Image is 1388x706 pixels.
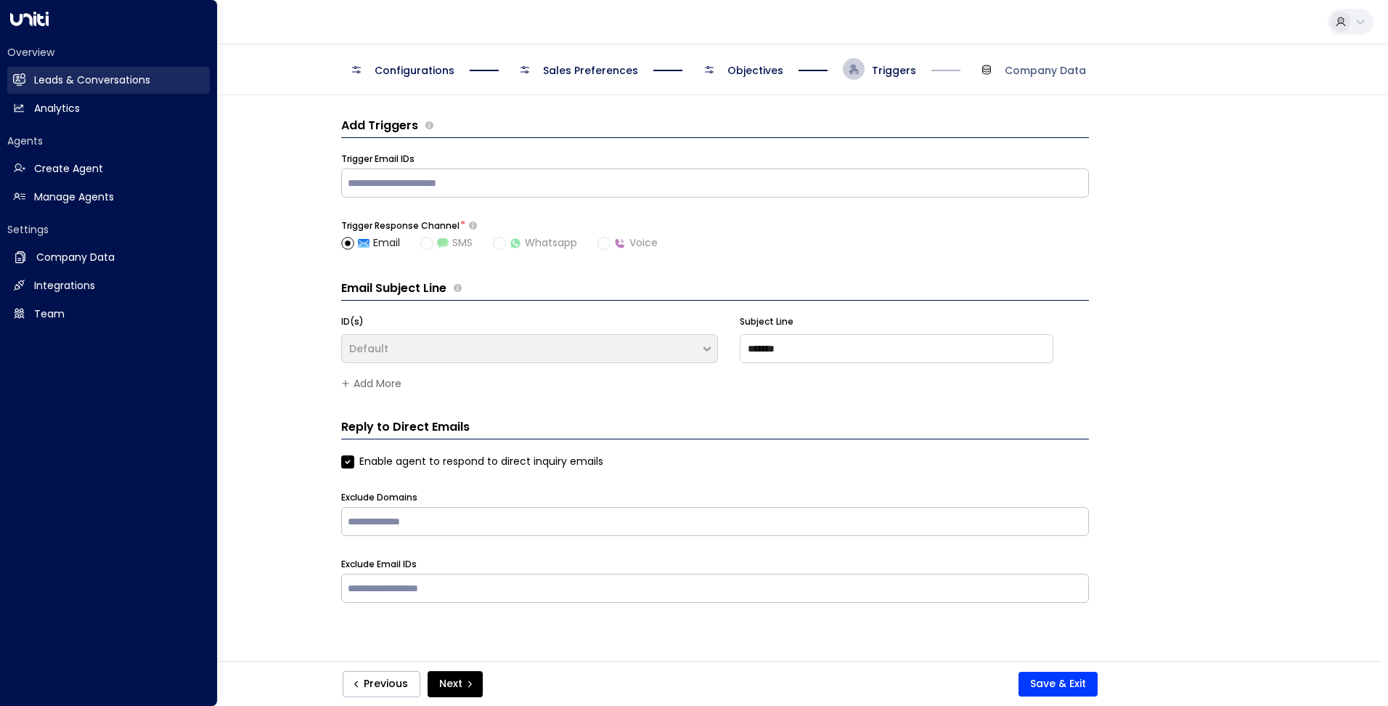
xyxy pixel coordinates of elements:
[341,280,446,297] h3: Email Subject Line
[341,219,460,232] label: Trigger Response Channel
[727,63,783,78] span: Objectives
[7,184,210,211] a: Manage Agents
[34,161,103,176] h2: Create Agent
[341,117,418,134] h3: Add Triggers
[614,235,658,251] span: Voice
[7,272,210,299] a: Integrations
[34,190,114,205] h2: Manage Agents
[7,67,210,94] a: Leads & Conversations
[1018,672,1098,697] button: Save & Exit
[36,250,115,265] h2: Company Data
[1005,63,1086,78] span: Company Data
[437,235,473,251] span: SMS
[341,491,417,504] label: Exclude Domains
[7,95,210,122] a: Analytics
[428,671,483,697] button: Next
[7,134,210,148] h2: Agents
[341,558,417,571] label: Exclude Email IDs
[341,454,603,469] label: Enable agent to respond to direct inquiry emails
[7,244,210,271] a: Company Data
[34,101,80,116] h2: Analytics
[341,375,1089,386] span: Subject lines have been defined for all added triggers
[341,153,415,166] label: Trigger Email IDs
[343,671,420,697] button: Previous
[341,418,1089,439] h3: Reply to Direct Emails
[358,235,400,251] span: Email
[543,63,638,78] span: Sales Preferences
[740,315,793,328] label: Subject Line
[454,280,462,297] span: Define the subject lines the agent should use when sending emails, customized for different trigg...
[469,221,477,230] button: Select how the agent will reach out to leads after receiving a trigger email. If SMS is chosen bu...
[34,278,95,293] h2: Integrations
[375,63,454,78] span: Configurations
[872,63,916,78] span: Triggers
[341,378,401,389] button: Add More
[7,45,210,60] h2: Overview
[341,315,364,328] label: ID(s)
[7,155,210,182] a: Create Agent
[7,222,210,237] h2: Settings
[34,73,150,88] h2: Leads & Conversations
[510,235,577,251] span: Whatsapp
[7,301,210,328] a: Team
[34,307,65,322] h2: Team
